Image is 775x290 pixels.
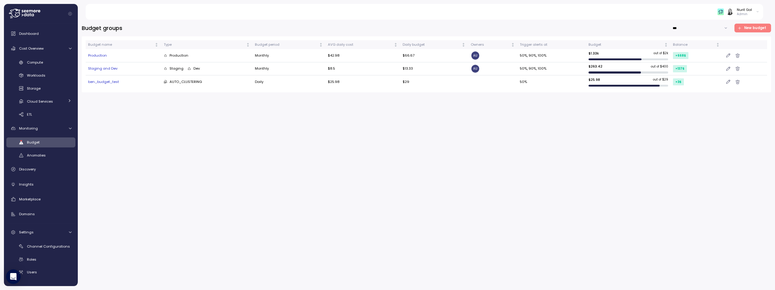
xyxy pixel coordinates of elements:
[328,42,393,48] div: AVG daily cost
[589,51,599,56] p: $ 1.33k
[27,99,53,104] span: Cloud Services
[19,31,39,36] span: Dashboard
[6,42,75,54] a: Cost Overview
[19,230,34,235] span: Settings
[27,140,40,145] span: Budget
[6,122,75,134] a: Monitoring
[27,257,36,262] span: Roles
[716,43,720,47] div: Not sorted
[471,51,480,60] span: AU
[19,212,35,216] span: Domains
[252,49,325,62] td: Monthly
[27,86,41,91] span: Storage
[88,42,154,48] div: Budget name
[517,75,586,88] td: 50%
[19,167,36,172] span: Discovery
[86,40,161,49] th: Budget nameNot sorted
[673,42,715,48] div: Balance
[27,244,70,249] span: Channel Configurations
[394,43,398,47] div: Not sorted
[6,241,75,251] a: Channel Configurations
[471,42,510,48] div: Owners
[664,43,668,47] div: Not sorted
[27,73,45,78] span: Workloads
[673,78,684,85] div: +3 $
[88,79,159,85] div: ben_budget_test
[400,40,468,49] th: Daily budgetNot sorted
[6,71,75,81] a: Workloads
[6,226,75,239] a: Settings
[6,28,75,40] a: Dashboard
[737,7,752,12] div: Nurit Gal
[468,40,517,49] th: OwnersNot sorted
[252,75,325,88] td: Daily
[164,66,184,71] div: Staging
[6,178,75,190] a: Insights
[161,40,253,49] th: TypeNot sorted
[82,24,122,32] h3: Budget groups
[654,51,668,55] p: out of $ 2k
[154,43,159,47] div: Not sorted
[520,42,583,48] div: Trigger alerts at
[589,42,663,48] div: Budget
[6,163,75,175] a: Discovery
[400,62,468,75] td: $13.33
[6,109,75,119] a: ETL
[589,77,600,82] p: $ 25.98
[19,197,41,202] span: Marketplace
[734,24,771,32] button: New budget
[6,96,75,106] a: Cloud Services
[325,62,400,75] td: $8.5
[19,126,38,131] span: Monitoring
[319,43,323,47] div: Not sorted
[88,53,159,58] div: Production
[511,43,515,47] div: Not sorted
[586,40,671,49] th: BudgetNot sorted
[164,42,245,48] div: Type
[653,77,668,82] p: out of $ 29
[6,269,21,284] div: Open Intercom Messenger
[461,43,466,47] div: Not sorted
[325,49,400,62] td: $42.98
[164,79,202,85] div: AUTO_CLUSTERING
[673,52,688,59] div: +668 $
[651,64,668,69] p: out of $ 400
[400,75,468,88] td: $29
[744,24,766,32] span: New budget
[19,182,34,187] span: Insights
[27,112,32,117] span: ETL
[517,49,586,62] td: 50%, 90%, 100%
[400,49,468,62] td: $66.67
[6,254,75,264] a: Roles
[737,12,752,16] p: Admin
[403,42,460,48] div: Daily budget
[187,66,200,71] div: Dev
[6,137,75,147] a: Budget
[246,43,250,47] div: Not sorted
[325,75,400,88] td: $25.98
[6,193,75,205] a: Marketplace
[27,153,46,158] span: Anomalies
[727,8,733,15] img: ACg8ocIVugc3DtI--ID6pffOeA5XcvoqExjdOmyrlhjOptQpqjom7zQ=s96-c
[6,150,75,160] a: Anomalies
[6,84,75,94] a: Storage
[27,60,43,65] span: Compute
[255,42,318,48] div: Budget period
[6,208,75,220] a: Domains
[19,46,44,51] span: Cost Overview
[673,65,687,72] div: +137 $
[325,40,400,49] th: AVG daily costNot sorted
[6,267,75,277] a: Users
[517,62,586,75] td: 50%, 90%, 100%
[88,66,159,71] div: Staging and Dev
[471,65,480,73] span: AU
[252,62,325,75] td: Monthly
[717,8,724,15] img: 65f98ecb31a39d60f1f315eb.PNG
[252,40,325,49] th: Budget periodNot sorted
[6,58,75,68] a: Compute
[671,40,722,49] th: BalanceNot sorted
[589,64,602,69] p: $ 263.42
[27,270,37,275] span: Users
[66,12,74,16] button: Collapse navigation
[164,53,189,58] div: Production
